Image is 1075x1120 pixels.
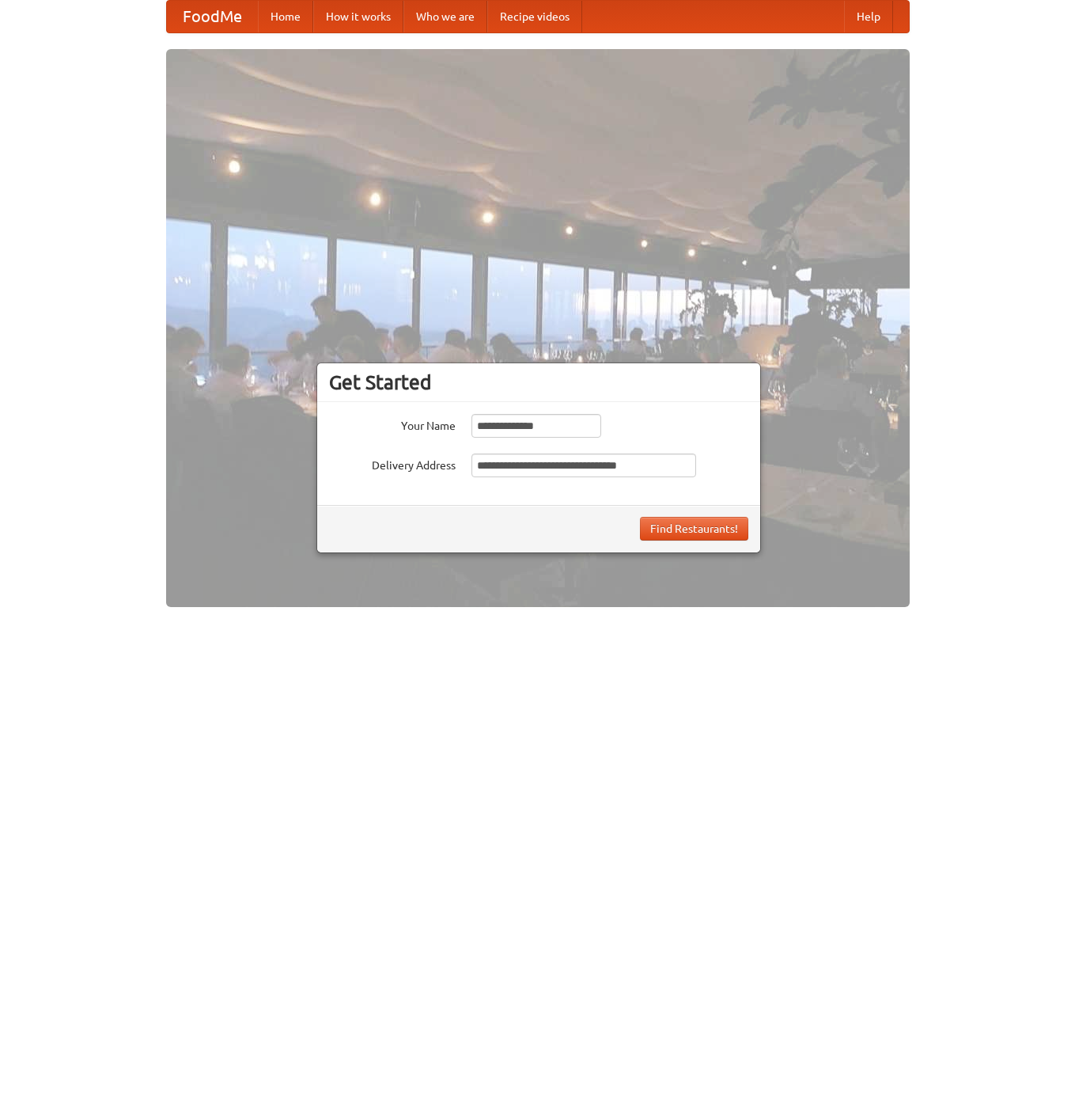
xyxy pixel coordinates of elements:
button: Find Restaurants! [640,517,748,541]
a: Help [844,1,893,32]
a: Recipe videos [487,1,582,32]
a: How it works [313,1,403,32]
a: FoodMe [167,1,258,32]
label: Your Name [329,414,456,434]
label: Delivery Address [329,454,456,473]
a: Home [258,1,313,32]
a: Who we are [403,1,487,32]
h3: Get Started [329,370,748,394]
